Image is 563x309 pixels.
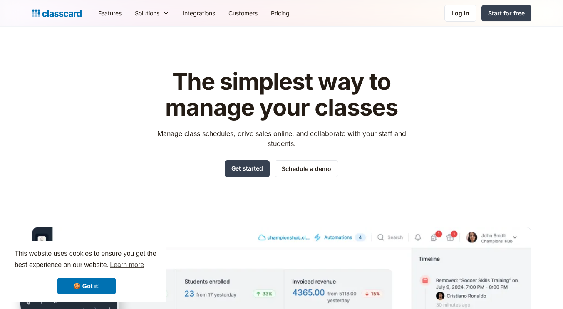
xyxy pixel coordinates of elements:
[149,129,414,148] p: Manage class schedules, drive sales online, and collaborate with your staff and students.
[92,4,128,22] a: Features
[32,7,82,19] a: home
[451,9,469,17] div: Log in
[15,249,159,271] span: This website uses cookies to ensure you get the best experience on our website.
[176,4,222,22] a: Integrations
[264,4,296,22] a: Pricing
[222,4,264,22] a: Customers
[225,160,270,177] a: Get started
[149,69,414,120] h1: The simplest way to manage your classes
[128,4,176,22] div: Solutions
[7,241,166,302] div: cookieconsent
[57,278,116,294] a: dismiss cookie message
[444,5,476,22] a: Log in
[488,9,525,17] div: Start for free
[135,9,159,17] div: Solutions
[109,259,145,271] a: learn more about cookies
[481,5,531,21] a: Start for free
[275,160,338,177] a: Schedule a demo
